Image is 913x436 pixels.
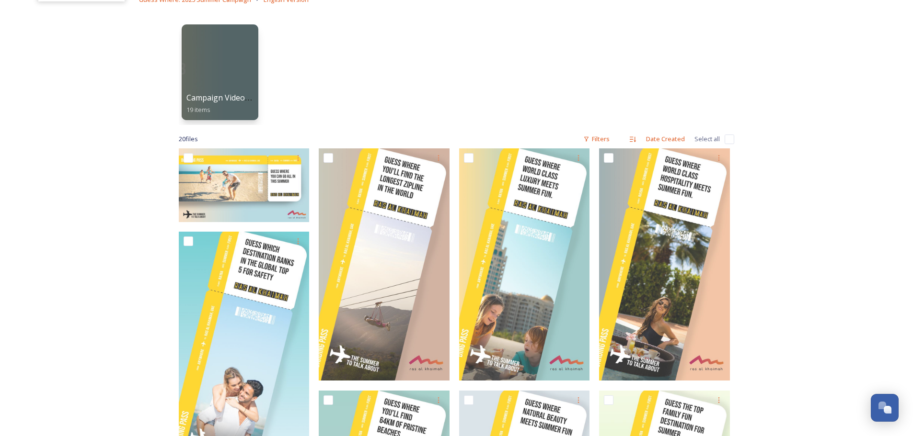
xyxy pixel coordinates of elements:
[599,148,730,380] img: World Class Hospitality_Portrait.jpg
[459,148,590,380] img: World Class Luxury_Portrait.jpg
[578,130,614,148] div: Filters
[871,394,899,422] button: Open Chat
[179,20,261,120] a: Campaign Videos - English19 items
[186,105,210,114] span: 19 items
[186,92,282,103] span: Campaign Videos - English
[179,134,198,144] span: 20 file s
[694,134,720,144] span: Select all
[319,148,450,380] img: Zipline_Portrait.jpg
[641,130,690,148] div: Date Created
[179,148,310,222] img: All In_Landscape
